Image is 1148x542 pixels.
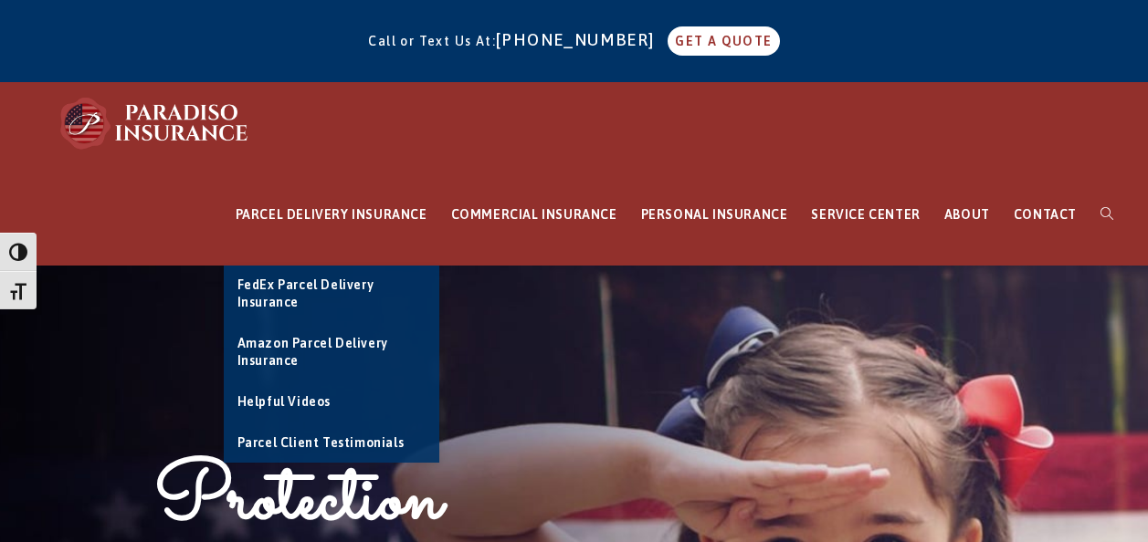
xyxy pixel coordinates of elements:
a: FedEx Parcel Delivery Insurance [224,266,439,323]
span: SERVICE CENTER [811,207,920,222]
span: FedEx Parcel Delivery Insurance [237,277,374,310]
a: SERVICE CENTER [799,164,932,266]
a: Amazon Parcel Delivery Insurance [224,324,439,381]
a: ABOUT [932,164,1002,266]
a: GET A QUOTE [668,26,779,56]
a: CONTACT [1002,164,1089,266]
span: Call or Text Us At: [368,34,496,48]
span: ABOUT [944,207,990,222]
img: Paradiso Insurance [55,96,256,151]
a: [PHONE_NUMBER] [496,30,664,49]
a: PARCEL DELIVERY INSURANCE [224,164,439,266]
a: PERSONAL INSURANCE [629,164,800,266]
span: COMMERCIAL INSURANCE [451,207,617,222]
span: Helpful Videos [237,394,331,409]
span: PERSONAL INSURANCE [641,207,788,222]
span: Parcel Client Testimonials [237,435,405,450]
span: CONTACT [1014,207,1077,222]
span: PARCEL DELIVERY INSURANCE [236,207,427,222]
a: Helpful Videos [224,382,439,422]
a: COMMERCIAL INSURANCE [439,164,629,266]
span: Amazon Parcel Delivery Insurance [237,336,388,369]
a: Parcel Client Testimonials [224,423,439,464]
